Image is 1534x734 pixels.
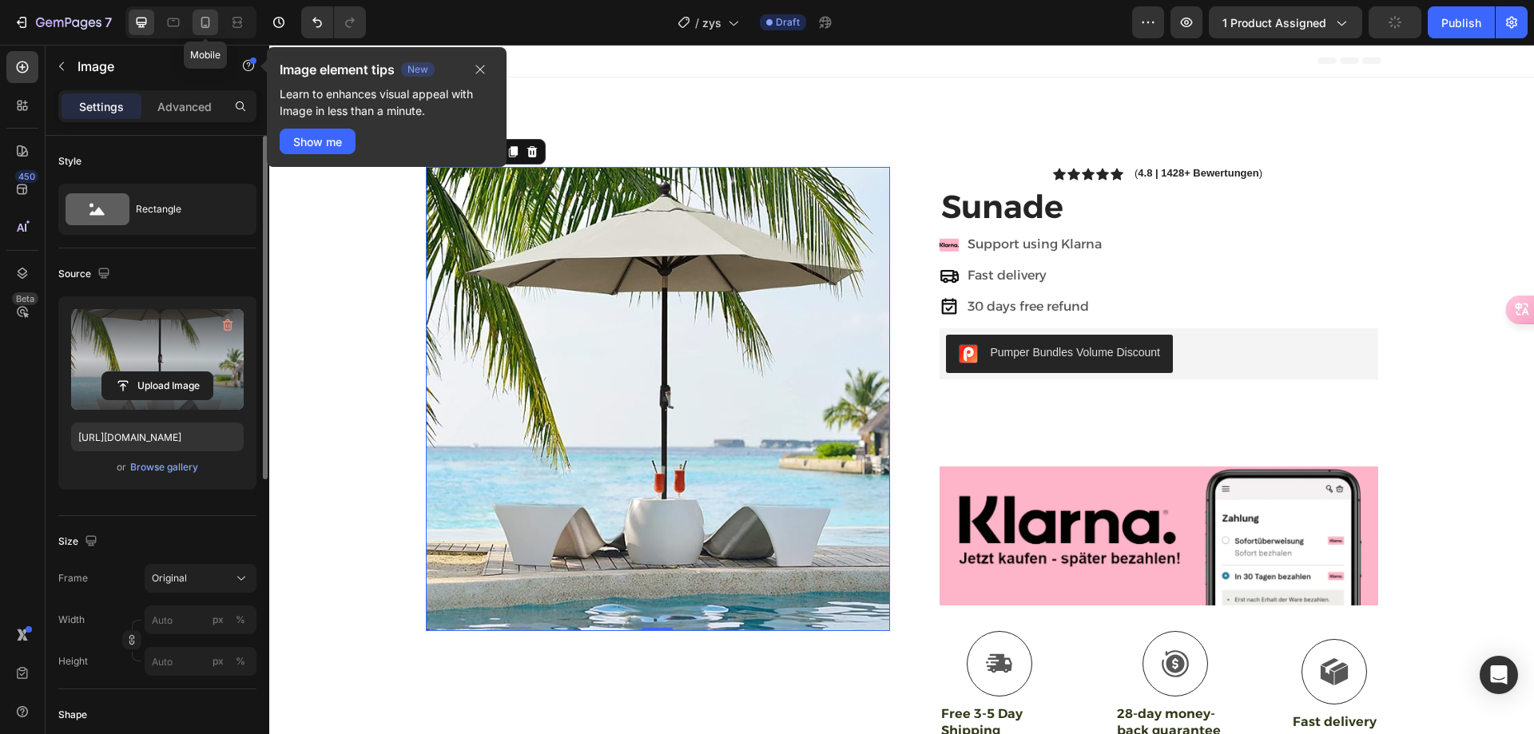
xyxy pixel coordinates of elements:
span: 1 product assigned [1222,14,1326,31]
p: Fast delivery [1023,669,1107,686]
p: Advanced [157,98,212,115]
button: Pumper Bundles Volume Discount [677,290,904,328]
p: Fast delivery [698,221,833,240]
div: Style [58,154,81,169]
input: px% [145,605,256,634]
label: Frame [58,571,88,585]
button: Upload Image [101,371,213,400]
div: Open Intercom Messenger [1480,656,1518,694]
span: Draft [776,15,800,30]
a: Sunade [670,140,1109,184]
div: % [236,654,245,669]
p: Settings [79,98,124,115]
img: CIumv63twf4CEAE=.png [690,300,709,319]
input: https://example.com/image.jpg [71,423,244,451]
strong: 28-day money-back guarantee [848,661,952,693]
div: Rectangle [136,191,233,228]
button: 7 [6,6,119,38]
input: px% [145,647,256,676]
button: 1 product assigned [1209,6,1362,38]
span: Original [152,571,187,585]
label: Width [58,613,85,627]
p: Support using Klarna [698,190,833,209]
button: px [231,652,250,671]
span: zys [702,14,721,31]
p: ( ) [865,122,993,135]
strong: 4.8 | 1428+ Bewertungen [868,122,989,134]
p: 7 [105,13,112,32]
div: px [213,654,224,669]
p: 30 days free refund [698,252,833,272]
div: Size [58,531,101,553]
button: px [231,610,250,629]
div: Beta [12,292,38,305]
button: ADD TO CART [670,344,1109,396]
button: Browse gallery [129,459,199,475]
iframe: Design area [269,45,1534,734]
p: Image [77,57,213,76]
div: Pumper Bundles Volume Discount [721,300,891,316]
div: Browse gallery [130,460,198,474]
button: % [209,610,228,629]
button: Publish [1428,6,1495,38]
div: Undo/Redo [301,6,366,38]
label: Height [58,654,88,669]
div: Publish [1441,14,1481,31]
button: % [209,652,228,671]
div: Source [58,264,113,285]
span: / [695,14,699,31]
div: % [236,613,245,627]
div: Shape [58,708,87,722]
img: gempages-564648904994325266-bf3c34e0-7973-4bab-8ed9-29719783392b-1.webp [670,422,1109,561]
div: px [213,613,224,627]
p: Free 3-5 Day Shipping [672,661,789,695]
button: Original [145,564,256,593]
span: or [117,458,126,477]
div: ADD TO CART [837,360,942,380]
div: 450 [15,170,38,183]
